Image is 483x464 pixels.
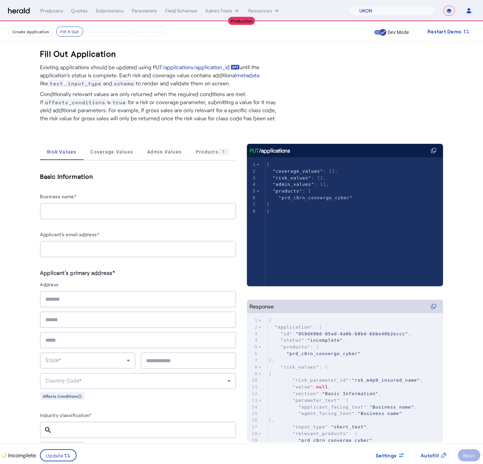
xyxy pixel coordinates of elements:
span: "admin_values" [273,182,314,187]
span: Settings [376,452,397,459]
span: "parameter_text" [293,398,340,403]
mat-icon: search [40,426,56,434]
div: 1 [247,317,259,324]
span: { [267,162,270,167]
div: Affects Conditions [40,441,85,449]
p: Incomplete [7,451,36,459]
span: State* [45,357,61,364]
div: 17 [247,424,259,430]
div: Response [250,302,274,310]
span: "Business name" [369,405,414,410]
div: 9 [247,371,259,377]
h3: Fill Out Application [40,48,116,59]
span: : , [269,378,423,383]
div: 19 [247,437,259,444]
div: Submissions [96,7,124,14]
label: Applicant's primary address* [40,269,115,276]
span: : [ [267,188,311,194]
span: { [269,318,272,323]
button: Autofill [415,449,452,461]
div: 5 [247,188,257,195]
div: 8 [247,364,259,371]
span: Coverage Values [90,150,133,154]
span: "section" [293,391,319,396]
div: 13 [247,397,259,404]
span: "Basic Information" [322,391,379,396]
button: Restart Demo [422,26,475,38]
span: "short_text" [331,424,366,429]
span: : { [269,398,349,403]
span: "products" [280,344,310,349]
span: "application" [275,325,313,330]
span: affects_conditions [43,99,107,106]
span: }, [269,418,275,423]
div: 6 [247,350,259,357]
h5: Basic Information [40,171,236,181]
label: Industry classification* [40,412,91,418]
div: 7 [247,201,257,208]
p: Existing applications should be updated using PUT until the application’s status is complete. Eac... [40,63,282,87]
span: "risk_values" [280,365,319,370]
span: null [316,384,328,389]
div: 1 [247,161,257,168]
span: true [111,99,128,106]
div: 14 [247,404,259,411]
div: 16 [247,417,259,424]
span: "rsk_m4p9_insured_name" [352,378,420,383]
div: 15 [247,410,259,417]
span: Country Code* [45,378,82,384]
div: Parameters [132,7,157,14]
span: "prd_c8rn_converge_cyber" [287,351,361,356]
button: Submit Application [86,27,132,37]
span: : , [269,424,369,429]
span: "id" [280,331,292,336]
label: Dev Mode [386,29,409,36]
div: /applications [250,146,290,155]
a: metadata [236,71,259,79]
span: input_type [66,80,103,87]
span: text [48,80,65,87]
span: Admin Values [147,150,182,154]
div: 6 [247,195,257,201]
button: Settings [370,449,410,461]
span: "value" [293,384,313,389]
label: Address [40,282,59,287]
div: Affects Conditions [40,392,85,400]
span: : [ [269,431,358,436]
span: PUT [250,146,259,155]
div: 3 [247,175,257,181]
div: Quotes [71,7,88,14]
span: : , [269,331,411,336]
span: schema [112,80,136,87]
p: Conditionally relevant values are only returned when the required conditions are met. If is for a... [40,87,282,122]
div: 8 [247,208,257,215]
span: "prd_c8rn_converge_cyber" [298,438,372,443]
span: } [267,209,270,214]
span: Products [196,149,229,155]
span: : , [269,405,417,410]
span: : [ [269,344,319,349]
span: : { [269,325,322,330]
div: 5 [247,344,259,350]
button: Create Application [8,27,53,37]
div: Producers [40,7,63,14]
div: 12 [247,390,259,397]
span: : [269,411,402,416]
div: 11 [247,384,259,390]
span: Autofill [421,452,439,459]
span: "status" [280,338,304,343]
span: "relevant_products" [293,431,349,436]
div: 18 [247,430,259,437]
span: "coverage_values" [273,169,323,174]
span: : [], [267,182,329,187]
label: Business name* [40,194,76,199]
button: Update [40,449,77,461]
span: ], [269,358,275,363]
div: 1 [218,149,229,155]
span: Risk Values [47,150,77,154]
div: 2 [247,324,259,331]
herald-code-block: Response [247,300,443,429]
button: Fill it Out [56,27,83,37]
div: 2 [247,168,257,175]
div: 4 [247,181,257,188]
